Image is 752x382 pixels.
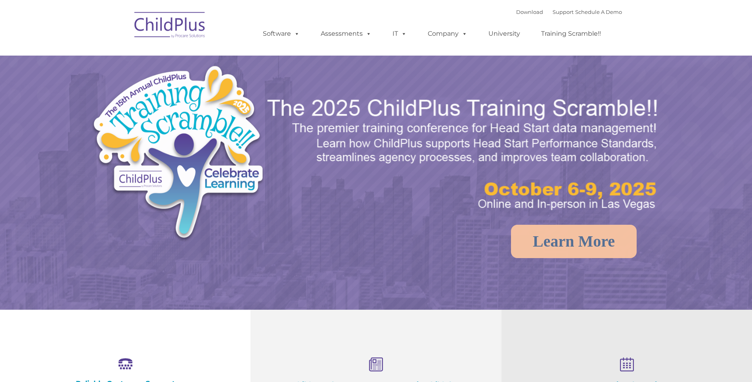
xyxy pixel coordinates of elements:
a: University [480,26,528,42]
a: Training Scramble!! [533,26,609,42]
img: ChildPlus by Procare Solutions [130,6,210,46]
a: Software [255,26,308,42]
font: | [516,9,622,15]
a: Download [516,9,543,15]
a: IT [385,26,415,42]
a: Learn More [511,225,637,258]
a: Company [420,26,475,42]
a: Assessments [313,26,379,42]
a: Schedule A Demo [575,9,622,15]
a: Support [553,9,574,15]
